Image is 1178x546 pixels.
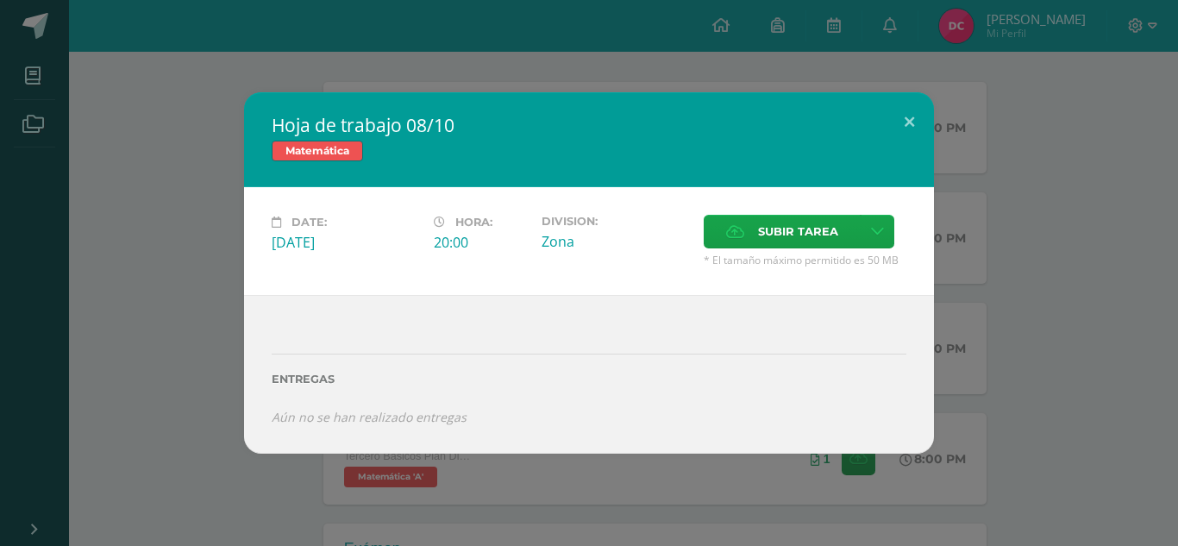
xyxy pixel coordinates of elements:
[455,216,492,229] span: Hora:
[291,216,327,229] span: Date:
[272,409,467,425] i: Aún no se han realizado entregas
[272,233,420,252] div: [DATE]
[434,233,528,252] div: 20:00
[542,232,690,251] div: Zona
[542,215,690,228] label: Division:
[272,141,363,161] span: Matemática
[885,92,934,151] button: Close (Esc)
[758,216,838,248] span: Subir tarea
[272,373,906,386] label: Entregas
[704,253,906,267] span: * El tamaño máximo permitido es 50 MB
[272,113,906,137] h2: Hoja de trabajo 08/10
